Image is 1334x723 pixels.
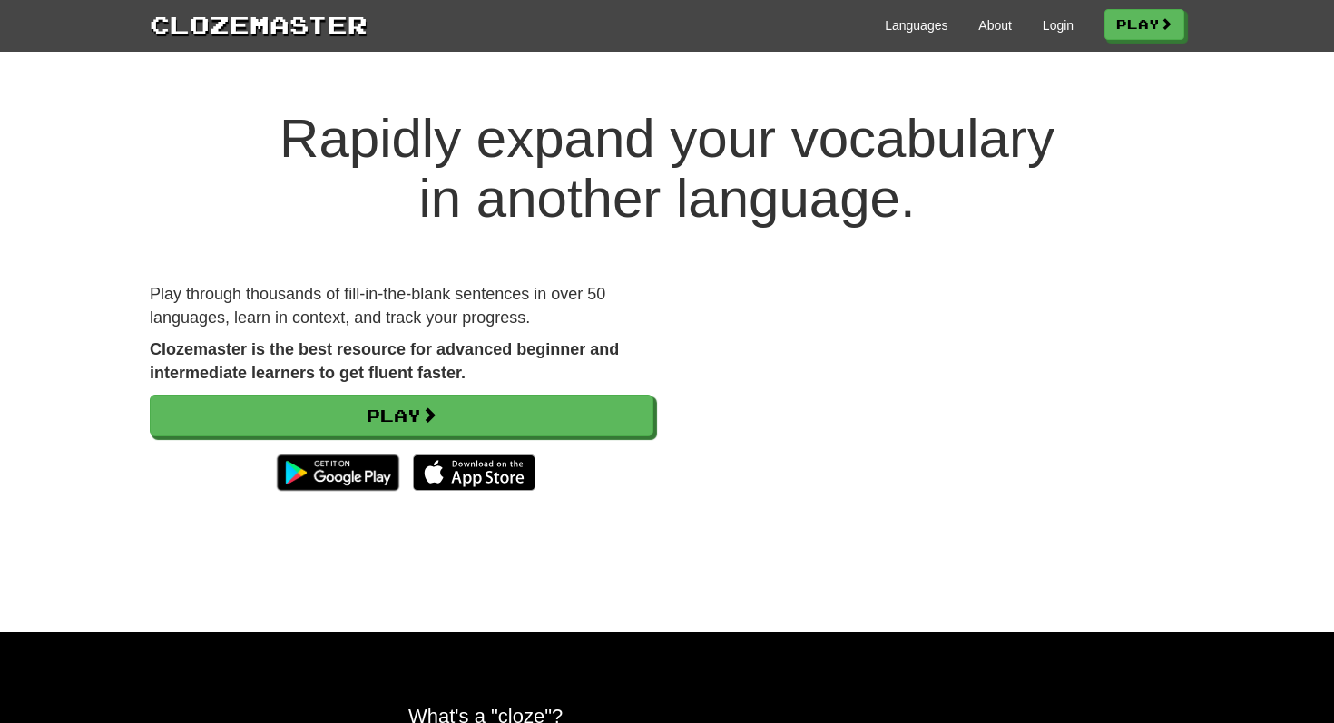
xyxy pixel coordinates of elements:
[1043,16,1074,34] a: Login
[150,340,619,382] strong: Clozemaster is the best resource for advanced beginner and intermediate learners to get fluent fa...
[150,7,368,41] a: Clozemaster
[413,454,535,491] img: Download_on_the_App_Store_Badge_US-UK_135x40-25178aeef6eb6b83b96f5f2d004eda3bffbb37122de64afbaef7...
[268,445,408,500] img: Get it on Google Play
[150,283,653,329] p: Play through thousands of fill-in-the-blank sentences in over 50 languages, learn in context, and...
[1104,9,1184,40] a: Play
[885,16,947,34] a: Languages
[978,16,1012,34] a: About
[150,395,653,436] a: Play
